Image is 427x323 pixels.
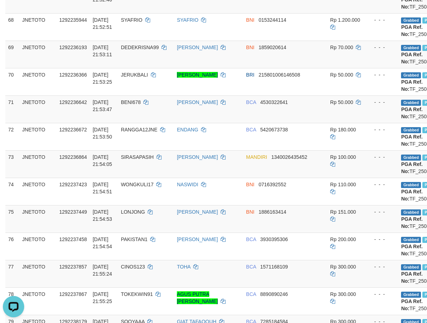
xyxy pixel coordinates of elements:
[177,291,218,304] a: AGUS PUTRA [PERSON_NAME]
[401,17,421,24] span: Grabbed
[177,17,198,23] a: SYAFRIO
[19,13,56,41] td: JNETOTO
[246,264,256,270] span: BCA
[369,44,396,51] div: - - -
[121,127,158,132] span: RANGGA12JNE
[401,189,422,202] b: PGA Ref. No:
[59,45,87,50] span: 1292236193
[93,45,112,57] span: [DATE] 21:53:11
[93,182,112,194] span: [DATE] 21:54:51
[246,72,254,78] span: BRI
[369,16,396,24] div: - - -
[59,236,87,242] span: 1292237458
[401,155,421,161] span: Grabbed
[177,264,190,270] a: TOHA
[177,99,218,105] a: [PERSON_NAME]
[93,72,112,85] span: [DATE] 21:53:25
[121,291,153,297] span: TOKEKWIN91
[246,127,256,132] span: BCA
[3,3,24,24] button: Open LiveChat chat widget
[5,233,19,260] td: 76
[177,72,218,78] a: [PERSON_NAME]
[246,99,256,105] span: BCA
[19,95,56,123] td: JNETOTO
[5,205,19,233] td: 75
[93,154,112,167] span: [DATE] 21:54:05
[401,216,422,229] b: PGA Ref. No:
[93,127,112,140] span: [DATE] 21:53:50
[93,236,112,249] span: [DATE] 21:54:54
[246,291,256,297] span: BCA
[177,209,218,215] a: [PERSON_NAME]
[59,264,87,270] span: 1292237857
[5,41,19,68] td: 69
[93,209,112,222] span: [DATE] 21:54:53
[401,100,421,106] span: Grabbed
[330,45,353,50] span: Rp 70.000
[121,72,148,78] span: JERUKBALI
[19,178,56,205] td: JNETOTO
[260,264,288,270] span: Copy 1571168109 to clipboard
[369,181,396,188] div: - - -
[121,236,148,242] span: PAKISTAN1
[93,17,112,30] span: [DATE] 21:52:51
[19,287,56,315] td: JNETOTO
[401,72,421,78] span: Grabbed
[401,24,422,37] b: PGA Ref. No:
[369,153,396,161] div: - - -
[5,260,19,287] td: 77
[177,154,218,160] a: [PERSON_NAME]
[59,127,87,132] span: 1292236672
[177,127,198,132] a: ENDANG
[401,298,422,311] b: PGA Ref. No:
[93,264,112,277] span: [DATE] 21:55:24
[369,263,396,270] div: - - -
[246,17,254,23] span: BNI
[401,134,422,147] b: PGA Ref. No:
[369,126,396,133] div: - - -
[246,236,256,242] span: BCA
[401,52,422,64] b: PGA Ref. No:
[330,236,356,242] span: Rp 200.000
[401,292,421,298] span: Grabbed
[5,95,19,123] td: 71
[5,123,19,150] td: 72
[177,182,198,187] a: NASWIDI
[401,106,422,119] b: PGA Ref. No:
[93,99,112,112] span: [DATE] 21:53:47
[259,209,286,215] span: Copy 1886163414 to clipboard
[121,264,145,270] span: CINOS123
[401,237,421,243] span: Grabbed
[369,236,396,243] div: - - -
[59,182,87,187] span: 1292237423
[121,45,159,50] span: DEDEKRISNA99
[121,209,145,215] span: LONJONG
[259,17,286,23] span: Copy 0153244114 to clipboard
[330,99,353,105] span: Rp 50.000
[19,233,56,260] td: JNETOTO
[177,45,218,50] a: [PERSON_NAME]
[19,205,56,233] td: JNETOTO
[59,291,87,297] span: 1292237867
[330,154,356,160] span: Rp 100.000
[330,209,356,215] span: Rp 151.000
[59,72,87,78] span: 1292236366
[177,236,218,242] a: [PERSON_NAME]
[330,291,356,297] span: Rp 300.000
[330,127,356,132] span: Rp 180.000
[401,45,421,51] span: Grabbed
[330,264,356,270] span: Rp 300.000
[19,68,56,95] td: JNETOTO
[259,182,286,187] span: Copy 0716392552 to clipboard
[330,182,356,187] span: Rp 110.000
[121,99,141,105] span: BENI678
[369,208,396,215] div: - - -
[259,72,300,78] span: Copy 215801006146508 to clipboard
[330,17,360,23] span: Rp 1.200.000
[5,287,19,315] td: 78
[260,127,288,132] span: Copy 5420673738 to clipboard
[19,41,56,68] td: JNETOTO
[246,154,267,160] span: MANDIRI
[19,123,56,150] td: JNETOTO
[401,161,422,174] b: PGA Ref. No:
